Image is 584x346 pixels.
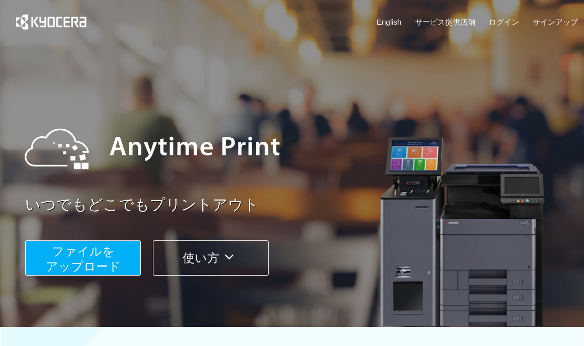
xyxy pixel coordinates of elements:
[533,17,578,27] a: サインアップ
[489,17,519,27] a: ログイン
[25,194,584,216] a: いつでもどこでもプリントアウト
[377,17,401,27] a: English
[153,240,269,276] button: 使い方
[25,240,141,276] button: ファイルを​​アップロード
[415,17,475,27] a: サービス提供店舗
[46,244,121,273] span: ファイルを ​​アップロード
